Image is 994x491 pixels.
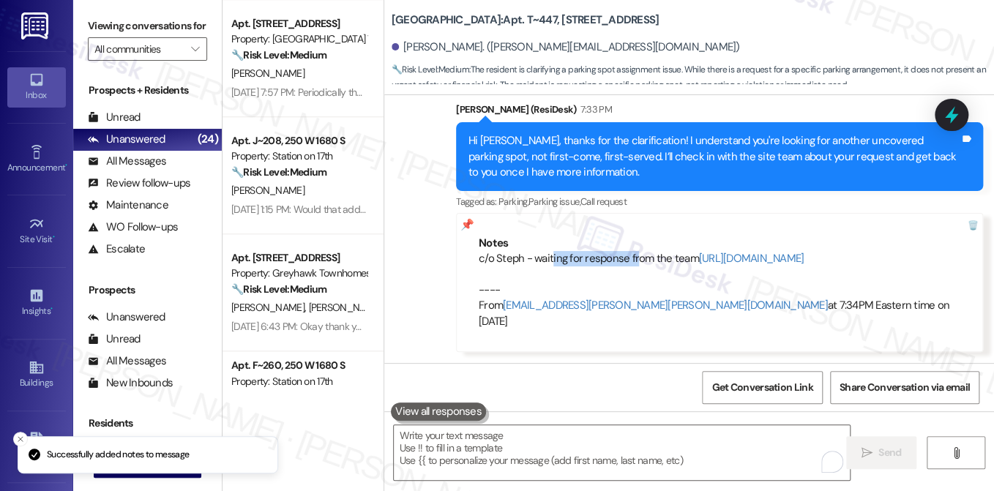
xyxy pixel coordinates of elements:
[308,301,381,314] span: [PERSON_NAME]
[528,195,580,208] span: Parking issue ,
[47,449,190,462] p: Successfully added notes to message
[231,320,536,333] div: [DATE] 6:43 PM: Okay thank you! It is the outdoor trash bin. The ACE one
[392,62,994,94] span: : The resident is clarifying a parking spot assignment issue. While there is a request for a spec...
[51,304,53,314] span: •
[392,12,659,28] b: [GEOGRAPHIC_DATA]: Apt. T~447, [STREET_ADDRESS]
[88,198,168,213] div: Maintenance
[392,40,740,55] div: [PERSON_NAME]. ([PERSON_NAME][EMAIL_ADDRESS][DOMAIN_NAME])
[194,128,222,151] div: (24)
[862,447,872,459] i: 
[231,67,304,80] span: [PERSON_NAME]
[7,427,66,467] a: Leads
[13,432,28,446] button: Close toast
[94,37,184,61] input: All communities
[479,236,508,250] b: Notes
[7,355,66,394] a: Buildings
[950,447,961,459] i: 
[456,191,983,212] div: Tagged as:
[88,375,173,391] div: New Inbounds
[840,380,970,395] span: Share Conversation via email
[88,132,165,147] div: Unanswered
[580,195,627,208] span: Call request
[231,16,367,31] div: Apt. [STREET_ADDRESS]
[88,220,178,235] div: WO Follow-ups
[394,425,850,480] textarea: To enrich screen reader interactions, please activate Accessibility in Grammarly extension settings
[231,203,924,216] div: [DATE] 1:15 PM: Would that additional price be per month? Or just a one time charge? And my curre...
[231,86,843,99] div: [DATE] 7:57 PM: Periodically the WiFi will slow down or almost stop working but during the evenin...
[702,371,822,404] button: Get Conversation Link
[231,184,304,197] span: [PERSON_NAME]
[73,83,222,98] div: Prospects + Residents
[699,251,804,266] a: [URL][DOMAIN_NAME]
[88,331,141,347] div: Unread
[7,67,66,107] a: Inbox
[498,195,528,208] span: Parking ,
[392,64,469,75] strong: 🔧 Risk Level: Medium
[191,43,199,55] i: 
[231,282,326,296] strong: 🔧 Risk Level: Medium
[73,416,222,431] div: Residents
[231,266,367,281] div: Property: Greyhawk Townhomes
[231,358,367,373] div: Apt. F~260, 250 W 1680 S
[65,160,67,170] span: •
[88,110,141,125] div: Unread
[88,154,166,169] div: All Messages
[468,133,960,180] div: Hi [PERSON_NAME], thanks for the clarification! I understand you're looking for another uncovered...
[711,380,812,395] span: Get Conversation Link
[878,445,901,460] span: Send
[88,310,165,325] div: Unanswered
[503,298,828,312] a: [EMAIL_ADDRESS][PERSON_NAME][PERSON_NAME][DOMAIN_NAME]
[88,176,190,191] div: Review follow-ups
[231,301,309,314] span: [PERSON_NAME]
[88,353,166,369] div: All Messages
[576,102,611,117] div: 7:33 PM
[830,371,979,404] button: Share Conversation via email
[231,31,367,47] div: Property: [GEOGRAPHIC_DATA] Townhomes
[7,283,66,323] a: Insights •
[7,211,66,251] a: Site Visit •
[73,282,222,298] div: Prospects
[231,48,326,61] strong: 🔧 Risk Level: Medium
[231,374,367,389] div: Property: Station on 17th
[21,12,51,40] img: ResiDesk Logo
[53,232,55,242] span: •
[456,102,983,122] div: [PERSON_NAME] (ResiDesk)
[88,15,207,37] label: Viewing conversations for
[231,165,326,179] strong: 🔧 Risk Level: Medium
[846,436,917,469] button: Send
[231,250,367,266] div: Apt. [STREET_ADDRESS]
[479,251,960,329] div: c/o Steph - waiting for response from the team ---- From at 7:34PM Eastern time on [DATE]
[231,133,367,149] div: Apt. J~208, 250 W 1680 S
[88,241,145,257] div: Escalate
[231,149,367,164] div: Property: Station on 17th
